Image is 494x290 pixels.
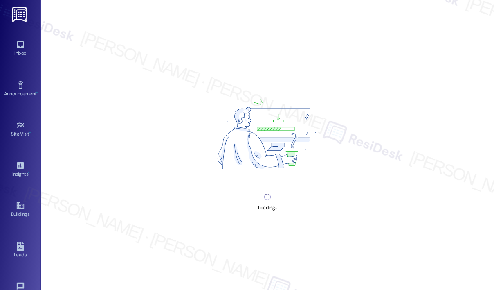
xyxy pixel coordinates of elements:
[4,159,37,181] a: Insights •
[4,118,37,140] a: Site Visit •
[29,130,31,136] span: •
[4,38,37,60] a: Inbox
[4,239,37,261] a: Leads
[12,7,29,22] img: ResiDesk Logo
[4,199,37,221] a: Buildings
[36,90,38,95] span: •
[258,204,276,212] div: Loading...
[28,170,29,176] span: •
